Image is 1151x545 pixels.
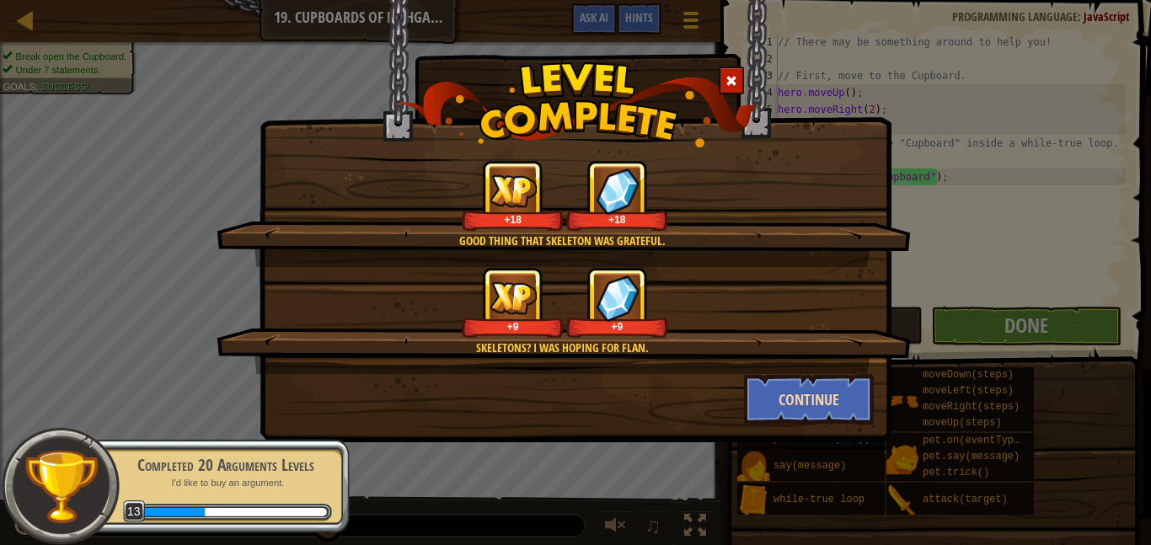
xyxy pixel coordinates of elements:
button: Continue [744,374,875,425]
p: I'd like to buy an argument. [120,477,332,489]
div: +9 [570,320,665,333]
div: +18 [465,213,560,226]
img: reward_icon_gems.png [596,275,640,321]
span: 13 [123,500,146,523]
img: reward_icon_gems.png [596,168,640,214]
div: Skeletons? I was hoping for Flan. [297,339,828,356]
img: trophy.png [23,448,99,525]
img: reward_icon_xp.png [490,281,537,314]
img: level_complete.png [395,62,757,147]
div: +9 [465,320,560,333]
img: reward_icon_xp.png [490,174,537,207]
div: Completed 20 Arguments Levels [120,453,332,477]
div: Good thing that Skeleton was grateful. [297,232,828,249]
div: +18 [570,213,665,226]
